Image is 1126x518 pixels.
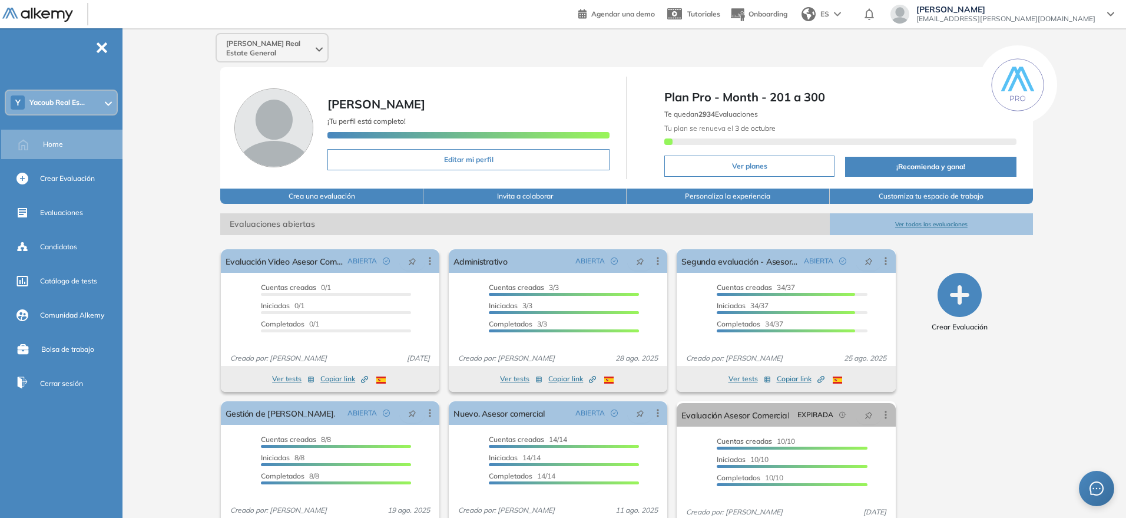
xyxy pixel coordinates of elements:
[376,377,386,384] img: ESP
[839,258,846,265] span: check-circle
[687,9,720,18] span: Tutoriales
[636,408,644,418] span: pushpin
[489,283,559,292] span: 3/3
[383,505,435,516] span: 19 ago. 2025
[40,173,95,184] span: Crear Evaluación
[916,5,1095,14] span: [PERSON_NAME]
[40,242,77,252] span: Candidatos
[717,301,769,310] span: 34/37
[320,374,368,384] span: Copiar link
[423,189,627,204] button: Invita a colaborar
[408,408,416,418] span: pushpin
[717,473,760,482] span: Completados
[261,301,290,310] span: Iniciadas
[399,404,425,423] button: pushpin
[40,310,104,321] span: Comunidad Alkemy
[865,256,873,266] span: pushpin
[717,437,795,446] span: 10/10
[40,207,83,218] span: Evaluaciones
[733,124,776,133] b: 3 de octubre
[611,410,618,417] span: check-circle
[261,283,316,292] span: Cuentas creadas
[591,9,655,18] span: Agendar una demo
[833,377,842,384] img: ESP
[802,7,816,21] img: world
[681,403,789,427] a: Evaluación Asesor Comercial
[220,213,830,235] span: Evaluaciones abiertas
[604,377,614,384] img: ESP
[320,372,368,386] button: Copiar link
[40,276,97,286] span: Catálogo de tests
[2,8,73,22] img: Logo
[226,505,332,516] span: Creado por: [PERSON_NAME]
[839,411,846,418] span: field-time
[777,372,824,386] button: Copiar link
[664,124,776,133] span: Tu plan se renueva el
[489,453,541,462] span: 14/14
[932,273,988,332] button: Crear Evaluación
[489,435,544,444] span: Cuentas creadas
[839,353,891,364] span: 25 ago. 2025
[611,353,663,364] span: 28 ago. 2025
[717,283,772,292] span: Cuentas creadas
[489,453,518,462] span: Iniciadas
[327,149,610,170] button: Editar mi perfil
[327,97,425,111] span: [PERSON_NAME]
[489,301,518,310] span: Iniciadas
[226,353,332,364] span: Creado por: [PERSON_NAME]
[261,319,319,328] span: 0/1
[611,258,618,265] span: check-circle
[664,88,1016,106] span: Plan Pro - Month - 201 a 300
[489,471,532,480] span: Completados
[261,301,304,310] span: 0/1
[15,98,21,107] span: Y
[548,374,596,384] span: Copiar link
[453,505,559,516] span: Creado por: [PERSON_NAME]
[489,319,532,328] span: Completados
[664,110,758,118] span: Te quedan Evaluaciones
[261,471,319,480] span: 8/8
[489,283,544,292] span: Cuentas creadas
[717,301,746,310] span: Iniciadas
[261,435,316,444] span: Cuentas creadas
[261,453,304,462] span: 8/8
[408,256,416,266] span: pushpin
[453,353,559,364] span: Creado por: [PERSON_NAME]
[627,252,653,270] button: pushpin
[226,401,335,425] a: Gestión de [PERSON_NAME].
[383,410,390,417] span: check-circle
[681,353,787,364] span: Creado por: [PERSON_NAME]
[327,117,406,126] span: ¡Tu perfil está completo!
[932,322,988,332] span: Crear Evaluación
[234,88,313,167] img: Foto de perfil
[698,110,715,118] b: 2934
[402,353,435,364] span: [DATE]
[611,505,663,516] span: 11 ago. 2025
[859,507,891,517] span: [DATE]
[636,256,644,266] span: pushpin
[261,283,331,292] span: 0/1
[1089,481,1104,496] span: message
[261,471,304,480] span: Completados
[453,249,507,273] a: Administrativo
[749,9,787,18] span: Onboarding
[777,374,824,384] span: Copiar link
[43,139,63,150] span: Home
[845,157,1016,177] button: ¡Recomienda y gana!
[856,252,882,270] button: pushpin
[261,435,331,444] span: 8/8
[820,9,829,19] span: ES
[41,344,94,355] span: Bolsa de trabajo
[383,258,390,265] span: check-circle
[220,189,423,204] button: Crea una evaluación
[664,156,834,177] button: Ver planes
[717,319,783,328] span: 34/37
[399,252,425,270] button: pushpin
[865,410,873,420] span: pushpin
[856,405,882,424] button: pushpin
[681,507,787,517] span: Creado por: [PERSON_NAME]
[489,319,547,328] span: 3/3
[834,12,841,17] img: arrow
[717,455,746,464] span: Iniciadas
[272,372,314,386] button: Ver tests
